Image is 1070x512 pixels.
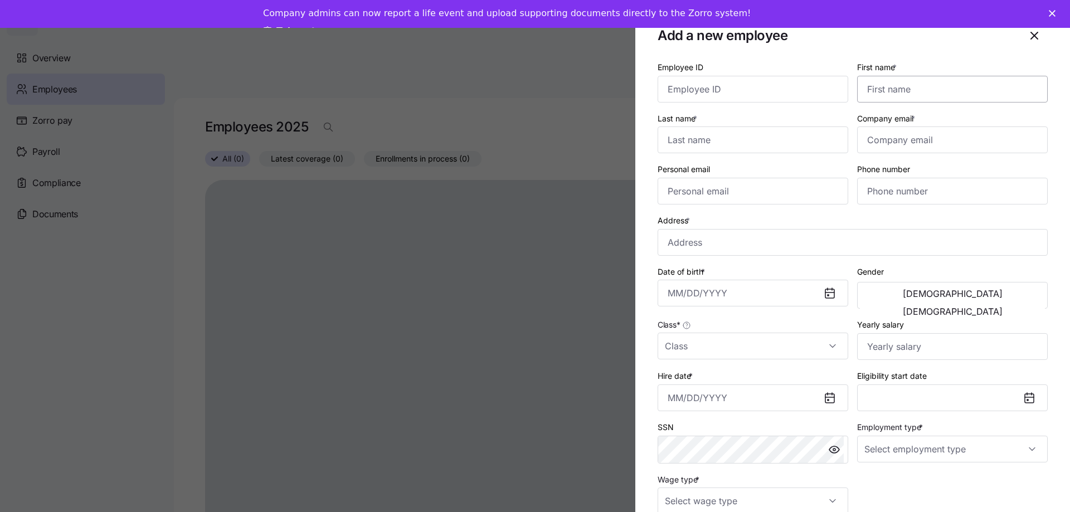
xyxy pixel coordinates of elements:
span: [DEMOGRAPHIC_DATA] [903,289,1003,298]
input: Class [658,333,848,359]
label: Date of birth [658,266,707,278]
label: Eligibility start date [857,370,927,382]
a: Take a tour [263,26,333,38]
input: Personal email [658,178,848,204]
span: [DEMOGRAPHIC_DATA] [903,307,1003,316]
label: Personal email [658,163,710,175]
label: Wage type [658,474,702,486]
input: Address [658,229,1048,256]
label: Phone number [857,163,910,175]
input: MM/DD/YYYY [658,384,848,411]
h1: Add a new employee [658,27,1012,44]
input: Yearly salary [857,333,1048,360]
input: First name [857,76,1048,103]
label: First name [857,61,899,74]
div: Company admins can now report a life event and upload supporting documents directly to the Zorro ... [263,8,751,19]
label: Hire date [658,370,695,382]
label: Gender [857,266,884,278]
label: Last name [658,113,699,125]
label: Address [658,214,692,227]
label: SSN [658,421,674,433]
input: Select employment type [857,436,1048,462]
div: Close [1049,10,1060,17]
label: Employee ID [658,61,703,74]
input: Phone number [857,178,1048,204]
input: MM/DD/YYYY [658,280,848,306]
input: Employee ID [658,76,848,103]
label: Employment type [857,421,925,433]
input: Company email [857,126,1048,153]
span: Class * [658,319,680,330]
input: Last name [658,126,848,153]
label: Yearly salary [857,319,904,331]
label: Company email [857,113,917,125]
